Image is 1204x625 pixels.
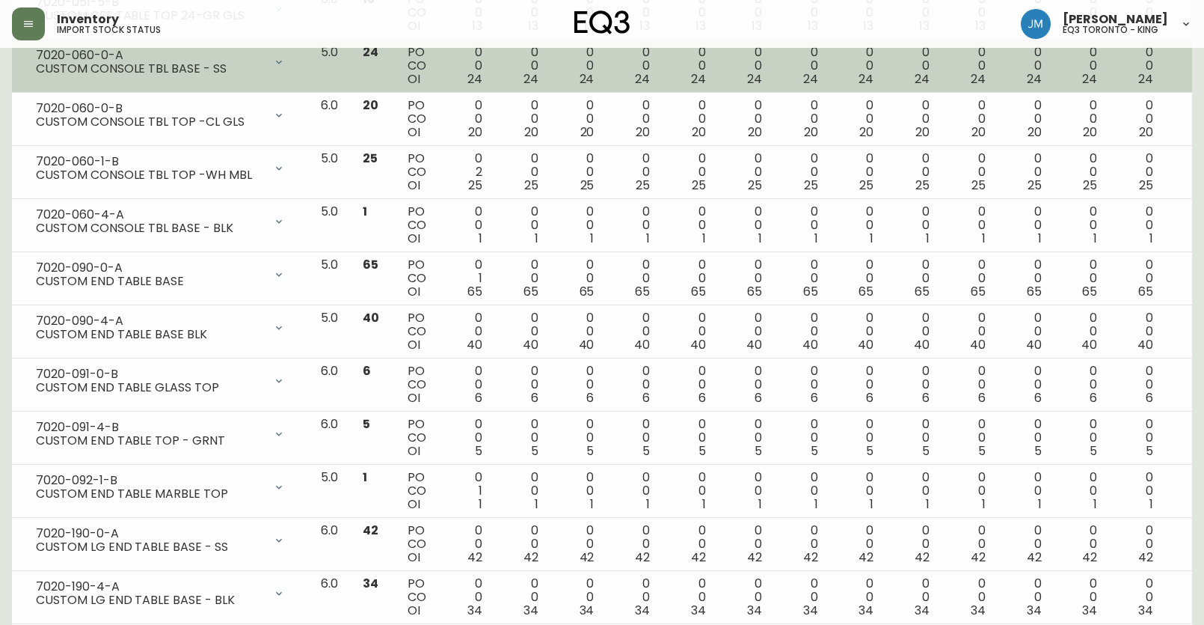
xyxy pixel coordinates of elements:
div: 7020-190-4-ACUSTOM LG END TABLE BASE - BLK [24,577,297,610]
div: 0 0 [953,205,986,246]
div: PO CO [408,365,426,405]
div: 0 0 [1066,99,1098,139]
span: 5 [978,442,986,460]
span: 1 [646,230,650,247]
div: 0 0 [1066,46,1098,86]
div: 0 0 [953,471,986,511]
div: 0 0 [730,418,762,458]
div: 0 0 [730,46,762,86]
div: PO CO [408,471,426,511]
div: 0 0 [562,46,595,86]
div: 0 0 [1121,418,1153,458]
span: 24 [915,70,930,88]
div: 0 0 [674,205,706,246]
span: 25 [1139,177,1153,194]
span: 1 [1093,230,1097,247]
div: 7020-190-0-ACUSTOM LG END TABLE BASE - SS [24,524,297,557]
span: 5 [922,442,930,460]
div: 0 0 [618,258,650,299]
span: 5 [698,442,706,460]
span: 1 [479,230,482,247]
div: 0 0 [618,46,650,86]
span: 20 [1083,124,1097,141]
span: 25 [468,177,482,194]
div: 0 0 [674,311,706,352]
h5: import stock status [57,25,161,34]
span: 20 [804,124,818,141]
span: 5 [1034,442,1042,460]
span: 1 [363,469,367,486]
div: 0 0 [1121,205,1153,246]
div: 0 0 [506,46,538,86]
span: 40 [1081,336,1097,353]
div: 0 0 [953,365,986,405]
div: 0 0 [618,205,650,246]
span: 24 [1138,70,1153,88]
span: 5 [866,442,873,460]
span: 1 [363,203,367,220]
span: 5 [642,442,650,460]
span: 24 [467,70,482,88]
span: 65 [803,283,818,300]
div: 0 0 [562,205,595,246]
span: 6 [698,389,706,406]
span: 1 [1038,230,1042,247]
div: 0 0 [618,471,650,511]
div: 0 0 [1010,418,1042,458]
div: 0 0 [618,311,650,352]
div: PO CO [408,205,426,246]
div: 7020-190-0-A [36,527,264,540]
div: 0 0 [786,418,818,458]
div: 7020-060-1-B [36,155,264,168]
span: 65 [747,283,762,300]
span: 6 [755,389,762,406]
div: 0 0 [618,99,650,139]
div: 0 0 [786,471,818,511]
div: PO CO [408,46,426,86]
div: 0 0 [618,152,650,192]
div: 0 0 [730,152,762,192]
div: 0 0 [897,418,930,458]
div: 0 0 [674,99,706,139]
div: 0 0 [674,418,706,458]
td: 5.0 [309,199,351,252]
div: 7020-090-0-A [36,261,264,275]
span: 5 [475,442,482,460]
div: 0 0 [786,311,818,352]
div: 0 0 [562,258,595,299]
span: 6 [475,389,482,406]
span: 40 [914,336,930,353]
div: 0 0 [1010,258,1042,299]
div: 0 0 [1010,205,1042,246]
div: 0 1 [450,258,482,299]
td: 5.0 [309,252,351,305]
span: OI [408,230,420,247]
span: 25 [1083,177,1097,194]
span: 20 [580,124,595,141]
span: 6 [586,389,594,406]
h5: eq3 toronto - king [1063,25,1158,34]
div: 0 0 [786,152,818,192]
div: PO CO [408,99,426,139]
div: 0 0 [506,311,538,352]
div: CUSTOM END TABLE TOP - GRNT [36,434,264,448]
div: 0 0 [450,99,482,139]
span: 65 [523,283,538,300]
span: 25 [1028,177,1042,194]
div: CUSTOM END TABLE BASE BLK [36,328,264,341]
div: 0 0 [841,365,873,405]
span: 24 [971,70,986,88]
div: 0 0 [841,205,873,246]
div: 0 0 [897,205,930,246]
div: 0 0 [786,258,818,299]
span: 1 [590,230,594,247]
div: PO CO [408,311,426,352]
div: 0 0 [730,311,762,352]
div: 0 0 [562,365,595,405]
div: 0 0 [730,258,762,299]
div: 0 0 [618,418,650,458]
span: OI [408,177,420,194]
div: 0 0 [841,418,873,458]
span: 40 [746,336,762,353]
span: 20 [363,97,378,114]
